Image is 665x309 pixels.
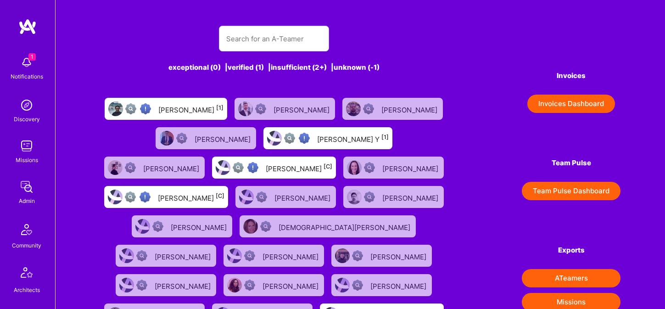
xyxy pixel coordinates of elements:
img: Not fully vetted [125,191,136,202]
div: [PERSON_NAME] [382,191,440,203]
div: [DEMOGRAPHIC_DATA][PERSON_NAME] [279,220,412,232]
img: High Potential User [140,191,151,202]
div: [PERSON_NAME] [263,250,320,262]
img: Not Scrubbed [244,280,255,291]
img: Not Scrubbed [364,191,375,202]
img: User Avatar [119,248,134,263]
div: Architects [14,285,40,295]
div: [PERSON_NAME] [274,191,332,203]
div: [PERSON_NAME] [158,191,224,203]
img: bell [17,53,36,72]
img: Not Scrubbed [125,162,136,173]
div: Discovery [14,114,40,124]
div: Notifications [11,72,43,81]
img: User Avatar [346,101,361,116]
img: logo [18,18,37,35]
div: [PERSON_NAME] [155,250,212,262]
div: [PERSON_NAME] [195,132,252,144]
sup: [1] [381,134,389,140]
img: Not Scrubbed [363,103,374,114]
div: Missions [16,155,38,165]
img: Not Scrubbed [255,103,266,114]
img: Not Scrubbed [256,191,267,202]
a: User AvatarNot Scrubbed[PERSON_NAME] [128,212,236,241]
img: User Avatar [227,248,242,263]
sup: [C] [324,163,332,170]
a: User AvatarNot Scrubbed[PERSON_NAME] [220,241,328,270]
div: exceptional (0) | verified (1) | insufficient (2+) | unknown (-1) [100,62,448,72]
a: User AvatarNot fully vettedHigh Potential User[PERSON_NAME] Y[1] [260,124,396,153]
img: Not Scrubbed [136,250,147,261]
img: High Potential User [299,133,310,144]
h4: Team Pulse [522,159,620,167]
img: User Avatar [267,131,282,146]
input: Search for an A-Teamer [226,27,322,51]
img: User Avatar [135,219,150,234]
span: 1 [28,53,36,61]
img: Not Scrubbed [136,280,147,291]
a: User AvatarNot Scrubbed[PERSON_NAME] [340,153,447,182]
sup: [1] [216,104,224,111]
div: [PERSON_NAME] [171,220,229,232]
div: [PERSON_NAME] [143,162,201,174]
img: User Avatar [347,160,362,175]
div: Community [12,241,41,250]
div: Admin [19,196,35,206]
img: User Avatar [108,160,123,175]
a: User AvatarNot fully vettedHigh Potential User[PERSON_NAME][C] [208,153,340,182]
a: User AvatarNot Scrubbed[PERSON_NAME] [328,241,436,270]
sup: [C] [216,192,224,199]
img: User Avatar [335,278,350,292]
button: Invoices Dashboard [527,95,615,113]
a: Invoices Dashboard [522,95,620,113]
img: Not Scrubbed [364,162,375,173]
div: [PERSON_NAME] [381,103,439,115]
img: Community [16,219,38,241]
a: User AvatarNot Scrubbed[PERSON_NAME] [340,182,447,212]
img: Not Scrubbed [352,250,363,261]
a: User AvatarNot Scrubbed[PERSON_NAME] [220,270,328,300]
img: Architects [16,263,38,285]
a: User AvatarNot fully vettedHigh Potential User[PERSON_NAME][C] [101,182,232,212]
img: High Potential User [247,162,258,173]
div: [PERSON_NAME] [155,279,212,291]
img: Not Scrubbed [244,250,255,261]
a: User AvatarNot Scrubbed[PERSON_NAME] [112,270,220,300]
div: [PERSON_NAME] [370,250,428,262]
img: User Avatar [243,219,258,234]
a: User AvatarNot Scrubbed[PERSON_NAME] [328,270,436,300]
img: User Avatar [119,278,134,292]
button: Team Pulse Dashboard [522,182,620,200]
img: Not Scrubbed [352,280,363,291]
img: Not Scrubbed [152,221,163,232]
img: discovery [17,96,36,114]
img: Not Scrubbed [176,133,187,144]
img: User Avatar [108,190,123,204]
img: User Avatar [238,101,253,116]
a: User AvatarNot Scrubbed[PERSON_NAME] [112,241,220,270]
div: [PERSON_NAME] [263,279,320,291]
img: Not fully vetted [284,133,295,144]
div: [PERSON_NAME] [382,162,440,174]
h4: Exports [522,246,620,254]
img: High Potential User [140,103,151,114]
div: [PERSON_NAME] Y [317,132,389,144]
img: User Avatar [108,101,123,116]
a: User AvatarNot fully vettedHigh Potential User[PERSON_NAME][1] [101,94,231,124]
div: [PERSON_NAME] [274,103,331,115]
img: User Avatar [216,160,230,175]
img: admin teamwork [17,178,36,196]
div: [PERSON_NAME] [158,103,224,115]
a: User AvatarNot Scrubbed[DEMOGRAPHIC_DATA][PERSON_NAME] [236,212,419,241]
div: [PERSON_NAME] [370,279,428,291]
img: User Avatar [159,131,174,146]
img: Not fully vetted [233,162,244,173]
img: User Avatar [347,190,362,204]
img: User Avatar [227,278,242,292]
img: teamwork [17,137,36,155]
h4: Invoices [522,72,620,80]
a: User AvatarNot Scrubbed[PERSON_NAME] [232,182,340,212]
img: User Avatar [239,190,254,204]
a: User AvatarNot Scrubbed[PERSON_NAME] [101,153,208,182]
